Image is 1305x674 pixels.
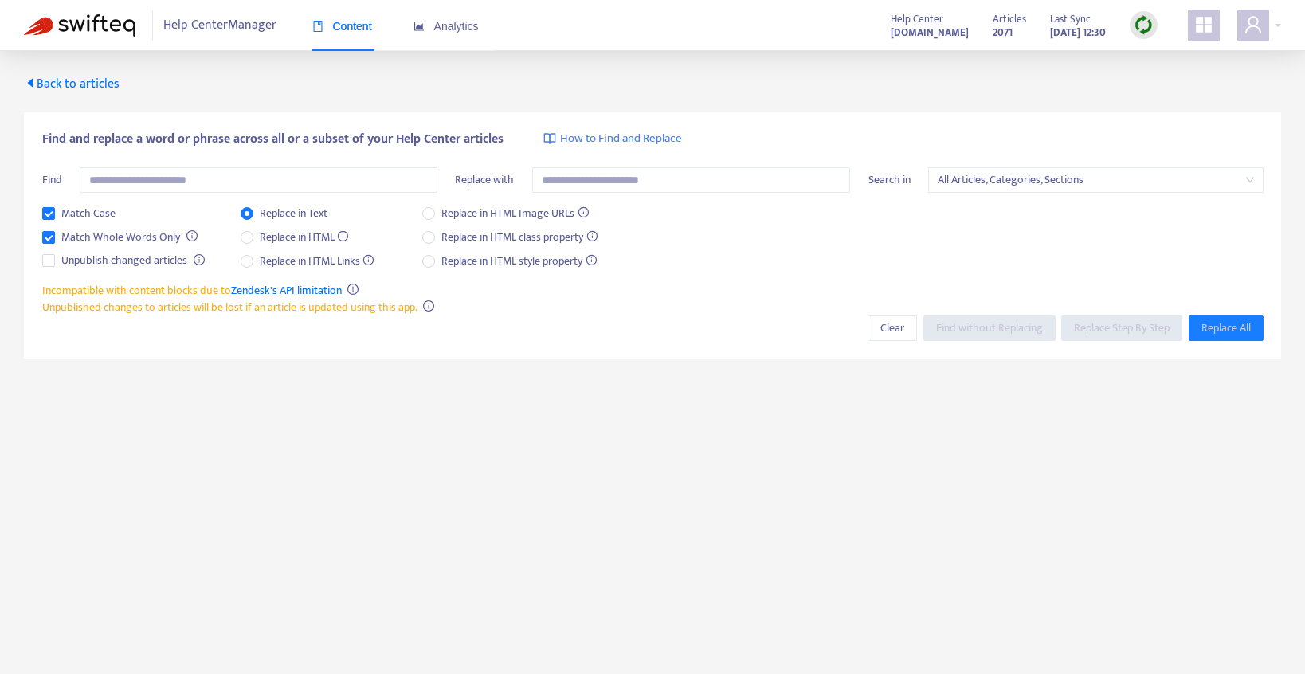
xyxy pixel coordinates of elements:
[55,229,186,246] span: Match Whole Words Only
[312,21,323,32] span: book
[891,24,969,41] strong: [DOMAIN_NAME]
[435,229,604,246] span: Replace in HTML class property
[24,76,37,89] span: caret-left
[1194,15,1213,34] span: appstore
[24,14,135,37] img: Swifteq
[1241,610,1292,661] iframe: Button to launch messaging window
[423,300,434,312] span: info-circle
[868,170,911,189] span: Search in
[891,10,943,28] span: Help Center
[868,315,917,341] button: Clear
[1050,10,1091,28] span: Last Sync
[55,252,194,269] span: Unpublish changed articles
[194,254,205,265] span: info-circle
[1050,24,1106,41] strong: [DATE] 12:30
[993,10,1026,28] span: Articles
[347,284,359,295] span: info-circle
[1134,15,1154,35] img: sync.dc5367851b00ba804db3.png
[891,23,969,41] a: [DOMAIN_NAME]
[435,205,595,222] span: Replace in HTML Image URLs
[923,315,1056,341] button: Find without Replacing
[253,253,381,270] span: Replace in HTML Links
[560,130,682,148] span: How to Find and Replace
[253,229,355,246] span: Replace in HTML
[413,21,425,32] span: area-chart
[1061,315,1182,341] button: Replace Step By Step
[186,230,198,241] span: info-circle
[42,281,342,300] span: Incompatible with content blocks due to
[543,130,682,148] a: How to Find and Replace
[880,319,904,337] span: Clear
[543,132,556,145] img: image-link
[55,205,122,222] span: Match Case
[993,24,1013,41] strong: 2071
[1244,15,1263,34] span: user
[253,205,334,222] span: Replace in Text
[42,170,62,189] span: Find
[413,20,479,33] span: Analytics
[455,170,514,189] span: Replace with
[1189,315,1264,341] button: Replace All
[231,281,342,300] a: Zendesk's API limitation
[435,253,603,270] span: Replace in HTML style property
[24,73,120,95] span: Back to articles
[42,298,417,316] span: Unpublished changes to articles will be lost if an article is updated using this app.
[938,168,1254,192] span: All Articles, Categories, Sections
[312,20,372,33] span: Content
[163,10,276,41] span: Help Center Manager
[42,130,504,149] span: Find and replace a word or phrase across all or a subset of your Help Center articles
